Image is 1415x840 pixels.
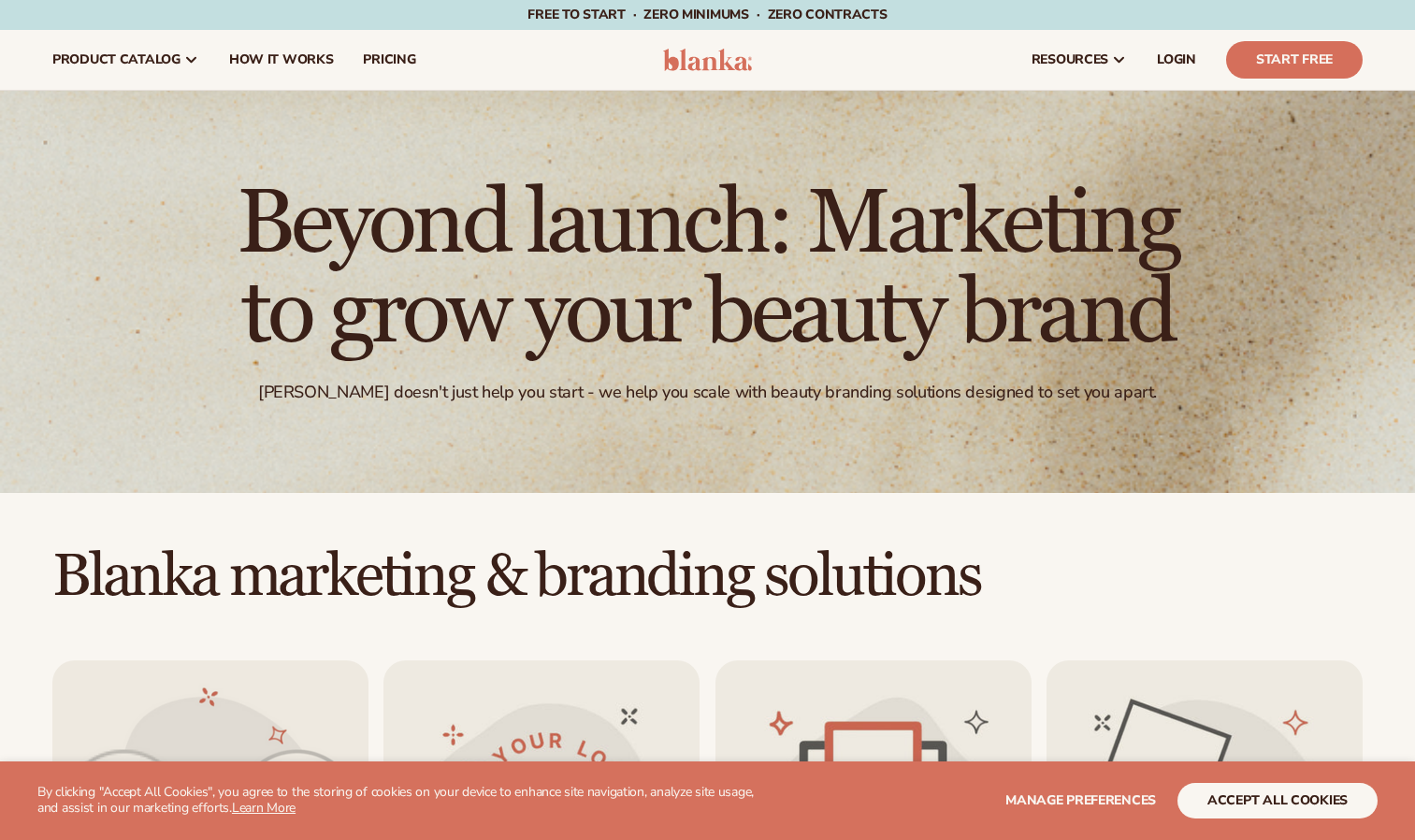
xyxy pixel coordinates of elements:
button: accept all cookies [1177,783,1378,818]
span: resources [1032,52,1108,67]
span: Free to start · ZERO minimums · ZERO contracts [527,6,887,23]
a: Learn More [232,799,296,817]
img: logo [663,49,752,71]
div: [PERSON_NAME] doesn't just help you start - we help you scale with beauty branding solutions desi... [258,382,1157,403]
span: Manage preferences [1005,791,1156,809]
span: LOGIN [1157,52,1196,67]
h1: Beyond launch: Marketing to grow your beauty brand [194,180,1222,359]
a: product catalog [37,30,214,90]
a: resources [1017,30,1142,90]
a: Start Free [1226,41,1363,79]
a: pricing [348,30,430,90]
a: LOGIN [1142,30,1211,90]
span: How It Works [229,52,334,67]
button: Manage preferences [1005,783,1156,818]
span: product catalog [52,52,180,67]
p: By clicking "Accept All Cookies", you agree to the storing of cookies on your device to enhance s... [37,785,768,817]
span: pricing [363,52,415,67]
a: How It Works [214,30,349,90]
